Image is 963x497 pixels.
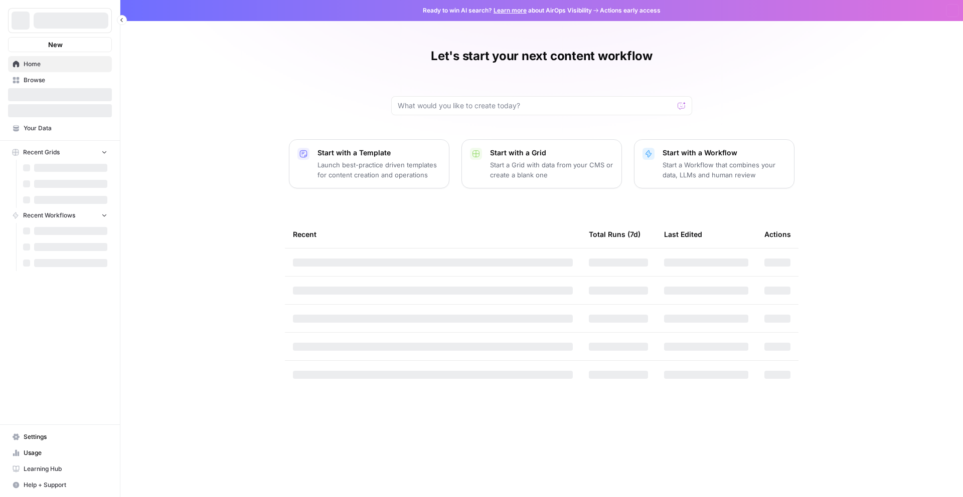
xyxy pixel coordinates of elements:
p: Start with a Workflow [663,148,786,158]
span: Help + Support [24,480,107,489]
span: Browse [24,76,107,85]
div: Last Edited [664,220,702,248]
p: Start with a Grid [490,148,613,158]
button: New [8,37,112,52]
button: Start with a GridStart a Grid with data from your CMS or create a blank one [461,139,622,188]
span: Ready to win AI search? about AirOps Visibility [423,6,592,15]
span: Actions early access [600,6,661,15]
a: Usage [8,445,112,461]
span: New [48,40,63,50]
input: What would you like to create today? [398,101,674,111]
a: Your Data [8,120,112,136]
button: Start with a WorkflowStart a Workflow that combines your data, LLMs and human review [634,139,794,188]
span: Recent Grids [23,148,60,157]
a: Learning Hub [8,461,112,477]
button: Help + Support [8,477,112,493]
span: Settings [24,432,107,441]
span: Recent Workflows [23,211,75,220]
a: Browse [8,72,112,88]
a: Learn more [494,7,527,14]
button: Recent Workflows [8,208,112,223]
p: Start a Workflow that combines your data, LLMs and human review [663,160,786,180]
a: Settings [8,429,112,445]
span: Your Data [24,124,107,133]
span: Learning Hub [24,464,107,473]
div: Actions [764,220,791,248]
p: Start a Grid with data from your CMS or create a blank one [490,160,613,180]
button: Start with a TemplateLaunch best-practice driven templates for content creation and operations [289,139,449,188]
a: Home [8,56,112,72]
span: Usage [24,448,107,457]
span: Home [24,60,107,69]
h1: Let's start your next content workflow [431,48,653,64]
button: Recent Grids [8,145,112,160]
div: Total Runs (7d) [589,220,640,248]
div: Recent [293,220,573,248]
p: Launch best-practice driven templates for content creation and operations [317,160,441,180]
p: Start with a Template [317,148,441,158]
